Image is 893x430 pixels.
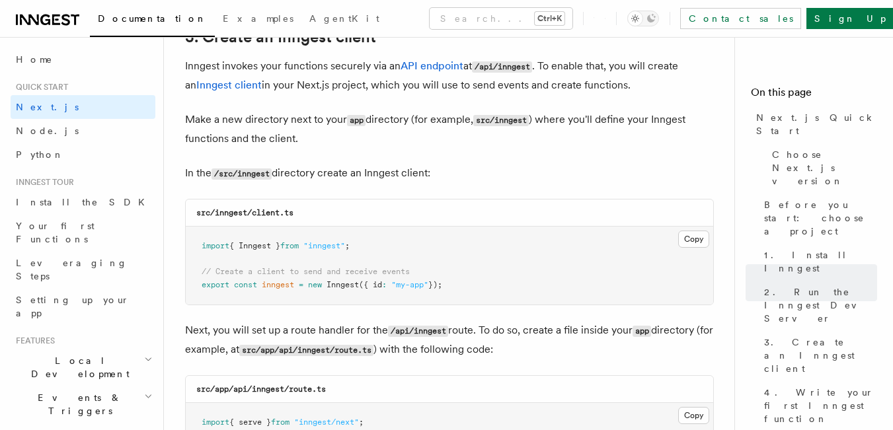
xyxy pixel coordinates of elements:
[234,280,257,289] span: const
[11,391,144,417] span: Events & Triggers
[239,345,373,356] code: src/app/api/inngest/route.ts
[759,243,877,280] a: 1. Install Inngest
[764,336,877,375] span: 3. Create an Inngest client
[11,95,155,119] a: Next.js
[271,417,290,427] span: from
[388,326,448,337] code: /api/inngest
[202,417,229,427] span: import
[756,111,877,137] span: Next.js Quick Start
[759,193,877,243] a: Before you start: choose a project
[430,8,572,29] button: Search...Ctrl+K
[294,417,359,427] span: "inngest/next"
[16,221,95,244] span: Your first Functions
[11,386,155,423] button: Events & Triggers
[196,79,262,91] a: Inngest client
[11,214,155,251] a: Your first Functions
[308,280,322,289] span: new
[16,197,153,207] span: Install the SDK
[98,13,207,24] span: Documentation
[202,267,410,276] span: // Create a client to send and receive events
[11,251,155,288] a: Leveraging Steps
[301,4,387,36] a: AgentKit
[16,102,79,112] span: Next.js
[680,8,801,29] a: Contact sales
[759,330,877,380] a: 3. Create an Inngest client
[767,143,877,193] a: Choose Next.js version
[633,326,651,337] code: app
[196,208,293,217] code: src/inngest/client.ts
[185,110,714,148] p: Make a new directory next to your directory (for example, ) where you'll define your Inngest func...
[309,13,379,24] span: AgentKit
[11,354,144,380] span: Local Development
[428,280,442,289] span: });
[212,168,272,180] code: /src/inngest
[382,280,387,289] span: :
[759,280,877,330] a: 2. Run the Inngest Dev Server
[751,106,877,143] a: Next.js Quick Start
[764,248,877,275] span: 1. Install Inngest
[772,148,877,188] span: Choose Next.js version
[327,280,359,289] span: Inngest
[678,231,709,248] button: Copy
[627,11,659,26] button: Toggle dark mode
[751,85,877,106] h4: On this page
[229,241,280,250] span: { Inngest }
[11,143,155,166] a: Python
[678,407,709,424] button: Copy
[215,4,301,36] a: Examples
[11,119,155,143] a: Node.js
[223,13,293,24] span: Examples
[764,285,877,325] span: 2. Run the Inngest Dev Server
[345,241,350,250] span: ;
[262,280,294,289] span: inngest
[303,241,345,250] span: "inngest"
[535,12,564,25] kbd: Ctrl+K
[202,241,229,250] span: import
[185,57,714,94] p: Inngest invokes your functions securely via an at . To enable that, you will create an in your Ne...
[90,4,215,37] a: Documentation
[280,241,299,250] span: from
[11,82,68,92] span: Quick start
[11,349,155,386] button: Local Development
[11,48,155,71] a: Home
[185,321,714,359] p: Next, you will set up a route handler for the route. To do so, create a file inside your director...
[359,280,382,289] span: ({ id
[16,295,130,318] span: Setting up your app
[196,384,326,394] code: src/app/api/inngest/route.ts
[16,53,53,66] span: Home
[11,288,155,325] a: Setting up your app
[359,417,364,427] span: ;
[764,386,877,425] span: 4. Write your first Inngest function
[473,115,529,126] code: src/inngest
[347,115,366,126] code: app
[185,164,714,183] p: In the directory create an Inngest client:
[16,258,128,281] span: Leveraging Steps
[764,198,877,238] span: Before you start: choose a project
[11,336,55,346] span: Features
[299,280,303,289] span: =
[202,280,229,289] span: export
[16,125,79,136] span: Node.js
[229,417,271,427] span: { serve }
[11,190,155,214] a: Install the SDK
[11,177,74,188] span: Inngest tour
[472,61,532,73] code: /api/inngest
[391,280,428,289] span: "my-app"
[16,149,64,160] span: Python
[401,59,463,72] a: API endpoint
